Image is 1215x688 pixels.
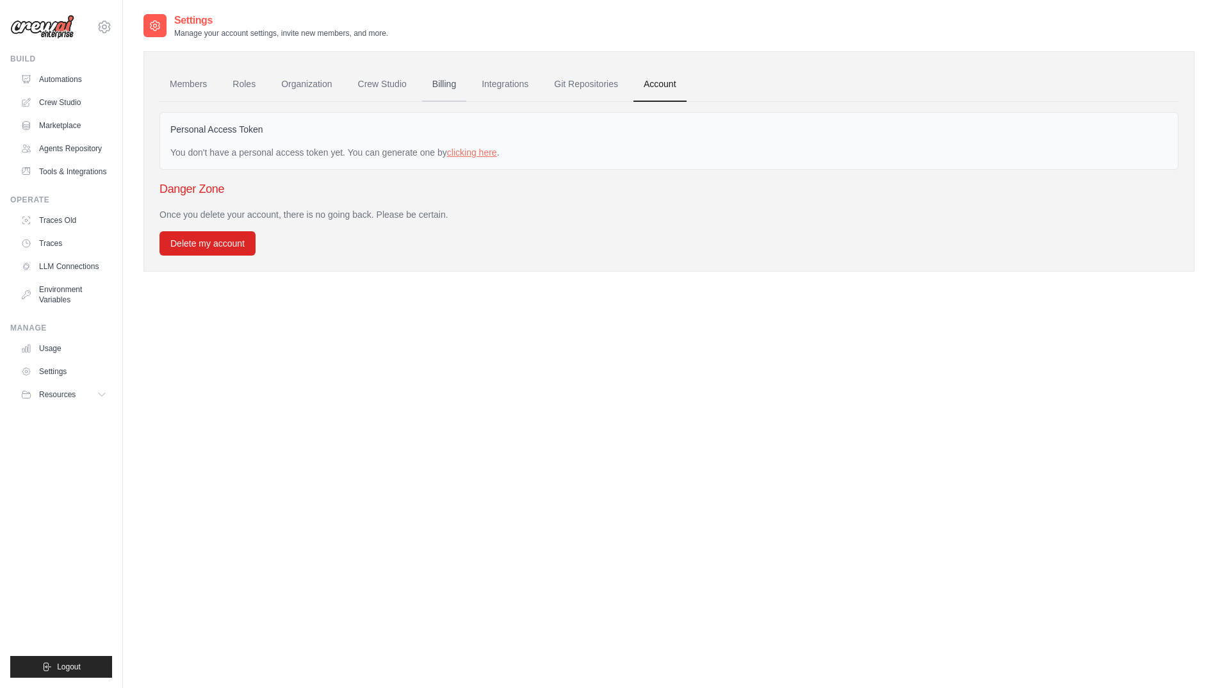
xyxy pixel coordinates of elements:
[222,67,266,102] a: Roles
[15,279,112,310] a: Environment Variables
[170,123,263,136] label: Personal Access Token
[159,208,1178,221] p: Once you delete your account, there is no going back. Please be certain.
[544,67,628,102] a: Git Repositories
[159,67,217,102] a: Members
[39,389,76,400] span: Resources
[15,338,112,359] a: Usage
[471,67,539,102] a: Integrations
[15,138,112,159] a: Agents Repository
[15,115,112,136] a: Marketplace
[422,67,466,102] a: Billing
[348,67,417,102] a: Crew Studio
[159,180,1178,198] h3: Danger Zone
[170,146,1168,159] div: You don't have a personal access token yet. You can generate one by .
[15,69,112,90] a: Automations
[10,195,112,205] div: Operate
[174,13,388,28] h2: Settings
[15,384,112,405] button: Resources
[15,361,112,382] a: Settings
[10,656,112,678] button: Logout
[159,231,256,256] button: Delete my account
[10,15,74,39] img: Logo
[15,210,112,231] a: Traces Old
[57,662,81,672] span: Logout
[271,67,342,102] a: Organization
[15,161,112,182] a: Tools & Integrations
[447,147,497,158] a: clicking here
[15,92,112,113] a: Crew Studio
[15,233,112,254] a: Traces
[10,54,112,64] div: Build
[10,323,112,333] div: Manage
[15,256,112,277] a: LLM Connections
[174,28,388,38] p: Manage your account settings, invite new members, and more.
[633,67,687,102] a: Account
